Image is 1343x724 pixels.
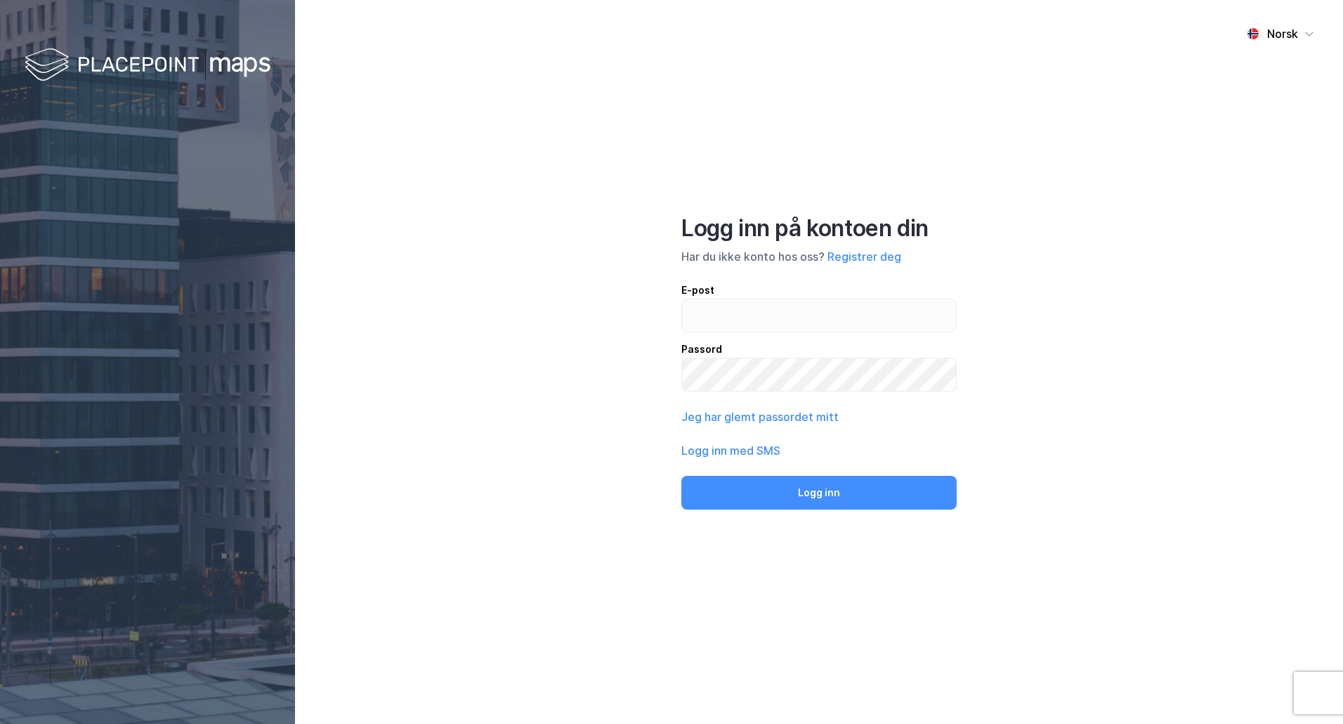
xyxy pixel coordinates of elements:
[681,282,957,299] div: E-post
[681,476,957,510] button: Logg inn
[681,341,957,358] div: Passord
[681,442,780,459] button: Logg inn med SMS
[25,45,270,86] img: logo-white.f07954bde2210d2a523dddb988cd2aa7.svg
[681,248,957,265] div: Har du ikke konto hos oss?
[827,248,901,265] button: Registrer deg
[1267,25,1298,42] div: Norsk
[681,214,957,243] div: Logg inn på kontoen din
[681,408,839,425] button: Jeg har glemt passordet mitt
